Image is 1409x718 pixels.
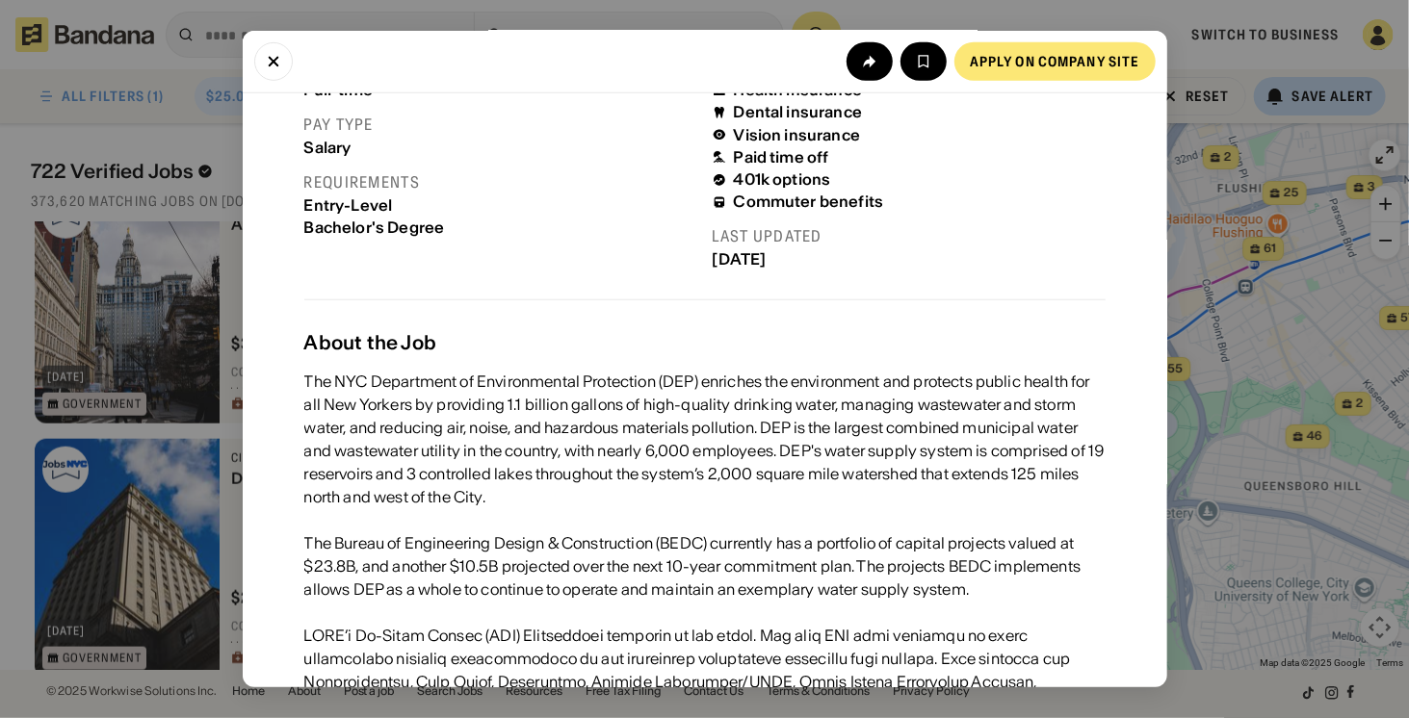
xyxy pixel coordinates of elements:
div: Commuter benefits [734,192,884,211]
div: Bachelor's Degree [304,218,697,237]
div: Dental insurance [734,103,863,121]
button: Close [254,42,293,81]
div: Apply on company site [970,55,1140,68]
div: Entry-Level [304,196,697,215]
div: Salary [304,139,697,157]
div: Paid time off [734,148,829,167]
div: 401k options [734,170,831,189]
div: Vision insurance [734,126,861,144]
div: Pay type [304,115,697,135]
div: Requirements [304,172,697,192]
div: [DATE] [713,250,1106,269]
div: About the Job [304,331,1106,354]
div: Last updated [713,226,1106,246]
